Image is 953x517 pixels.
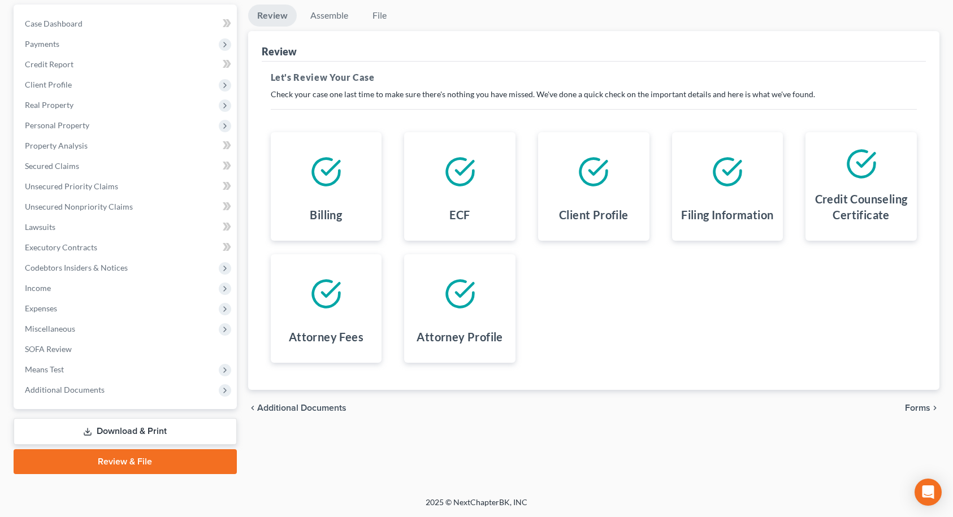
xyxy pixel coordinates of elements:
[25,283,51,293] span: Income
[25,385,105,394] span: Additional Documents
[25,161,79,171] span: Secured Claims
[310,207,342,223] h4: Billing
[25,19,83,28] span: Case Dashboard
[25,141,88,150] span: Property Analysis
[248,5,297,27] a: Review
[262,45,297,58] div: Review
[815,191,908,223] h4: Credit Counseling Certificate
[25,80,72,89] span: Client Profile
[905,403,930,412] span: Forms
[14,449,237,474] a: Review & File
[257,403,346,412] span: Additional Documents
[248,403,346,412] a: chevron_left Additional Documents
[16,197,237,217] a: Unsecured Nonpriority Claims
[271,89,917,100] p: Check your case one last time to make sure there's nothing you have missed. We've done a quick ch...
[289,329,363,345] h4: Attorney Fees
[25,39,59,49] span: Payments
[16,54,237,75] a: Credit Report
[301,5,357,27] a: Assemble
[248,403,257,412] i: chevron_left
[16,176,237,197] a: Unsecured Priority Claims
[449,207,470,223] h4: ECF
[25,181,118,191] span: Unsecured Priority Claims
[25,120,89,130] span: Personal Property
[25,364,64,374] span: Means Test
[681,207,773,223] h4: Filing Information
[25,100,73,110] span: Real Property
[16,237,237,258] a: Executory Contracts
[905,403,939,412] button: Forms chevron_right
[25,59,73,69] span: Credit Report
[25,324,75,333] span: Miscellaneous
[16,136,237,156] a: Property Analysis
[16,14,237,34] a: Case Dashboard
[25,222,55,232] span: Lawsuits
[25,344,72,354] span: SOFA Review
[25,263,128,272] span: Codebtors Insiders & Notices
[559,207,629,223] h4: Client Profile
[25,303,57,313] span: Expenses
[930,403,939,412] i: chevron_right
[154,497,799,517] div: 2025 © NextChapterBK, INC
[362,5,398,27] a: File
[16,217,237,237] a: Lawsuits
[915,479,942,506] div: Open Intercom Messenger
[25,202,133,211] span: Unsecured Nonpriority Claims
[271,71,917,84] h5: Let's Review Your Case
[25,242,97,252] span: Executory Contracts
[417,329,503,345] h4: Attorney Profile
[16,339,237,359] a: SOFA Review
[16,156,237,176] a: Secured Claims
[14,418,237,445] a: Download & Print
